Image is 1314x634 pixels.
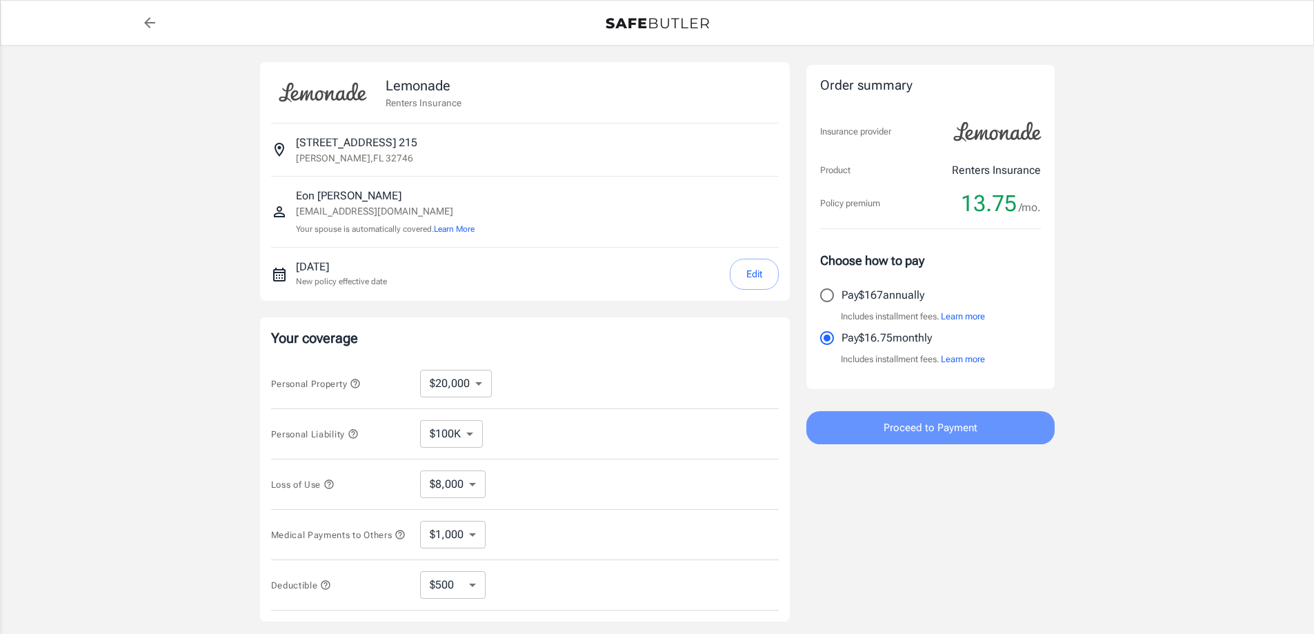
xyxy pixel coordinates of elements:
p: Renters Insurance [386,96,461,110]
img: Lemonade [946,112,1049,151]
p: Product [820,164,850,177]
button: Personal Property [271,375,361,392]
p: [PERSON_NAME] , FL 32746 [296,151,413,165]
img: Lemonade [271,73,375,112]
div: Order summary [820,76,1041,96]
span: Loss of Use [271,479,335,490]
span: /mo. [1019,198,1041,217]
p: Insurance provider [820,125,891,139]
button: Proceed to Payment [806,411,1055,444]
p: Policy premium [820,197,880,210]
p: Includes installment fees. [841,310,985,324]
button: Learn more [941,310,985,324]
p: Your coverage [271,328,779,348]
p: [DATE] [296,259,387,275]
svg: Insured address [271,141,288,158]
p: Includes installment fees. [841,353,985,366]
button: Loss of Use [271,476,335,493]
p: [EMAIL_ADDRESS][DOMAIN_NAME] [296,204,475,219]
span: 13.75 [961,190,1017,217]
button: Learn more [941,353,985,366]
button: Deductible [271,577,332,593]
button: Medical Payments to Others [271,526,406,543]
p: Pay $16.75 monthly [842,330,932,346]
p: Pay $167 annually [842,287,924,304]
span: Personal Property [271,379,361,389]
a: back to quotes [136,9,163,37]
span: Proceed to Payment [884,419,977,437]
button: Learn More [434,223,475,235]
p: New policy effective date [296,275,387,288]
p: Your spouse is automatically covered. [296,223,475,236]
svg: New policy start date [271,266,288,283]
button: Personal Liability [271,426,359,442]
img: Back to quotes [606,18,709,29]
p: [STREET_ADDRESS] 215 [296,135,417,151]
span: Medical Payments to Others [271,530,406,540]
span: Personal Liability [271,429,359,439]
p: Choose how to pay [820,251,1041,270]
p: Eon [PERSON_NAME] [296,188,475,204]
span: Deductible [271,580,332,591]
svg: Insured person [271,204,288,220]
button: Edit [730,259,779,290]
p: Renters Insurance [952,162,1041,179]
p: Lemonade [386,75,461,96]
